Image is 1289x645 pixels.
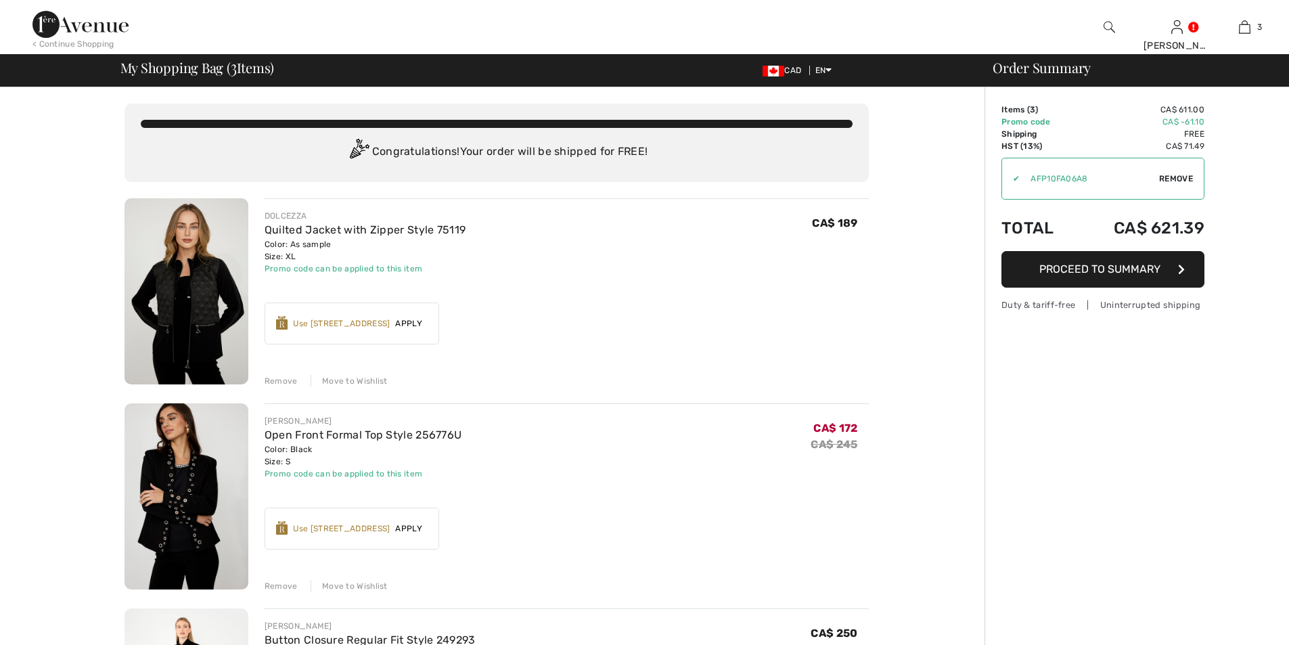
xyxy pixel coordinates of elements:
div: Use [STREET_ADDRESS] [293,317,390,330]
a: Sign In [1171,20,1183,33]
td: CA$ 621.39 [1076,205,1204,251]
img: 1ère Avenue [32,11,129,38]
span: CA$ 189 [812,217,857,229]
a: Quilted Jacket with Zipper Style 75119 [265,223,466,236]
td: Items ( ) [1001,104,1076,116]
div: Color: Black Size: S [265,443,462,468]
div: Promo code can be applied to this item [265,263,466,275]
td: Promo code [1001,116,1076,128]
div: Order Summary [976,61,1281,74]
div: [PERSON_NAME] [1144,39,1210,53]
div: Remove [265,580,298,592]
span: Remove [1159,173,1193,185]
img: Reward-Logo.svg [276,521,288,535]
div: Promo code can be applied to this item [265,468,462,480]
div: Remove [265,375,298,387]
div: ✔ [1002,173,1020,185]
td: CA$ 71.49 [1076,140,1204,152]
div: Duty & tariff-free | Uninterrupted shipping [1001,298,1204,311]
div: Color: As sample Size: XL [265,238,466,263]
span: CA$ 172 [813,422,857,435]
a: Open Front Formal Top Style 256776U [265,428,462,441]
a: 3 [1211,19,1277,35]
div: Move to Wishlist [311,375,388,387]
span: 3 [1030,105,1035,114]
div: DOLCEZZA [265,210,466,222]
span: CAD [763,66,807,75]
img: My Info [1171,19,1183,35]
div: [PERSON_NAME] [265,415,462,427]
span: Apply [390,317,428,330]
td: Shipping [1001,128,1076,140]
img: Reward-Logo.svg [276,316,288,330]
input: Promo code [1020,158,1159,199]
span: Proceed to Summary [1039,263,1160,275]
span: My Shopping Bag ( Items) [120,61,275,74]
img: search the website [1104,19,1115,35]
span: CA$ 250 [811,627,857,640]
td: HST (13%) [1001,140,1076,152]
td: CA$ 611.00 [1076,104,1204,116]
td: Free [1076,128,1204,140]
img: Open Front Formal Top Style 256776U [125,403,248,590]
td: CA$ -61.10 [1076,116,1204,128]
span: EN [815,66,832,75]
img: My Bag [1239,19,1250,35]
s: CA$ 245 [811,438,857,451]
div: Move to Wishlist [311,580,388,592]
img: Congratulation2.svg [345,139,372,166]
span: 3 [231,58,237,75]
span: 3 [1257,21,1262,33]
button: Proceed to Summary [1001,251,1204,288]
img: Canadian Dollar [763,66,784,76]
td: Total [1001,205,1076,251]
div: < Continue Shopping [32,38,114,50]
img: Quilted Jacket with Zipper Style 75119 [125,198,248,384]
span: Apply [390,522,428,535]
div: [PERSON_NAME] [265,620,476,632]
div: Congratulations! Your order will be shipped for FREE! [141,139,853,166]
div: Use [STREET_ADDRESS] [293,522,390,535]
